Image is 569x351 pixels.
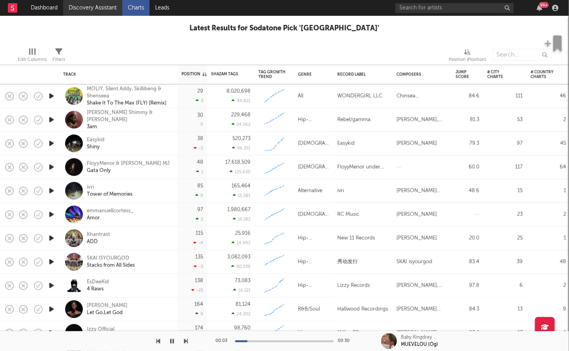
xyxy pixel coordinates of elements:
div: 85 [197,184,203,189]
div: Easykid [337,139,355,148]
div: Hip-Hop/Rap [298,328,329,338]
div: Record Label [337,72,385,77]
div: Stacks from All Sides [87,262,135,269]
div: 24,562 [232,122,251,127]
div: 秀动发行 [337,257,358,267]
div: 3,082,093 [227,255,251,260]
div: Composers [397,72,444,77]
div: 125,630 [230,169,251,175]
div: Khantrast [87,231,110,238]
div: WONDERGIRL LLC [337,91,382,101]
div: RC Music [337,210,359,219]
div: 39 [487,257,523,267]
div: [PERSON_NAME] [PERSON_NAME] [397,186,448,195]
div: 00:30 [338,336,354,346]
a: KhantrastADD [87,231,110,245]
div: 4 Raws [87,285,109,293]
div: [PERSON_NAME] Shimmy & [PERSON_NAME] [87,109,172,123]
div: 99 + [539,2,549,8]
a: emmanuellcortess_Amor [87,207,134,221]
div: New 11 Records [337,233,375,243]
a: MOLIY, Silent Addy, Skillibeng & ShenseeaShake It To The Max (FLY) [Remix] [87,85,172,107]
div: Edit Columns [18,55,47,64]
div: [PERSON_NAME] [397,139,437,148]
div: [PERSON_NAME] [PERSON_NAME] [397,304,448,314]
div: 165,464 [232,184,251,189]
div: 2 [196,217,203,222]
div: 29 [197,89,203,94]
div: -2 [194,146,203,151]
div: Easykid [87,136,105,143]
div: 45 [531,139,566,148]
div: Hip-Hop/Rap [298,115,329,124]
div: Hip-Hop/Rap [298,233,329,243]
a: SKAI ISYOURGODStacks from All Sides [87,255,135,269]
div: 97.8 [456,281,479,290]
div: 16,121 [233,288,251,293]
div: FloyyMenor under exclusive license to UnitedMasters LLC [337,162,389,172]
div: Latest Results for Sodatone Pick ' [GEOGRAPHIC_DATA] ' [190,24,380,33]
div: 24,202 [232,312,251,317]
a: [PERSON_NAME] Shimmy & [PERSON_NAME]3am [87,109,172,130]
div: Filters [52,55,65,64]
div: Let Go,Let God [87,309,127,316]
div: SKAI isyourgod [397,257,432,267]
div: MUEVELOU (Og) [401,341,438,348]
div: Tower of Memories [87,191,133,198]
div: -4 [193,240,203,246]
div: 115 [196,231,203,236]
div: 25,916 [235,231,251,236]
div: 3 [196,98,203,103]
div: 98,760 [234,326,251,331]
div: 60.0 [456,162,479,172]
div: Shiny [87,143,105,150]
div: 64 [531,162,566,172]
div: ivri [87,184,133,191]
div: [PERSON_NAME], [PERSON_NAME] [397,115,448,124]
a: EsDeeKid4 Raws [87,278,109,293]
div: [PERSON_NAME], [PERSON_NAME], DJ [PERSON_NAME], [PERSON_NAME] [397,328,448,338]
div: 46 [531,91,566,101]
div: [DEMOGRAPHIC_DATA] [298,139,329,148]
div: 138 [195,278,203,283]
div: SKAI ISYOURGOD [87,255,135,262]
div: Position (Position) [449,55,487,64]
div: MOLIY, Silent Addy, Skillibeng & Shenseea [87,85,172,99]
div: [PERSON_NAME] [397,233,437,243]
div: 9 [531,304,566,314]
div: ADD [87,238,110,245]
div: 1 [196,169,203,175]
div: 520,273 [232,136,251,141]
div: 84.6 [456,91,479,101]
div: 97 [197,207,203,212]
div: Edit Columns [18,45,47,68]
div: 48 [197,160,203,165]
div: 17,618,509 [225,160,251,165]
div: [PERSON_NAME] [87,302,127,309]
div: 9 [195,193,203,198]
div: 111 [487,91,523,101]
div: 48.6 [456,186,479,195]
div: 53 [487,115,523,124]
div: 164 [195,302,203,307]
div: 1 [531,186,566,195]
div: 23 [487,210,523,219]
div: 1,980,667 [227,207,251,212]
div: Baby Kingdrey [401,334,432,341]
div: 81,124 [236,302,251,307]
div: # City Charts [487,70,511,79]
div: ivri [337,186,344,195]
div: 0 [200,122,203,127]
div: EsDeeKid [87,278,109,285]
div: 20.0 [456,233,479,243]
div: [PERSON_NAME], EsDeeKid [397,281,448,290]
a: ivriTower of Memories [87,184,133,198]
div: R&B/Soul [298,304,320,314]
div: 83.4 [456,328,479,338]
div: 84.3 [456,304,479,314]
div: 00:03 [215,336,231,346]
div: Position [182,71,207,76]
div: -5 [194,264,203,269]
div: Hallwood Recordings [337,304,388,314]
div: Rebel/gamma. [337,115,372,124]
